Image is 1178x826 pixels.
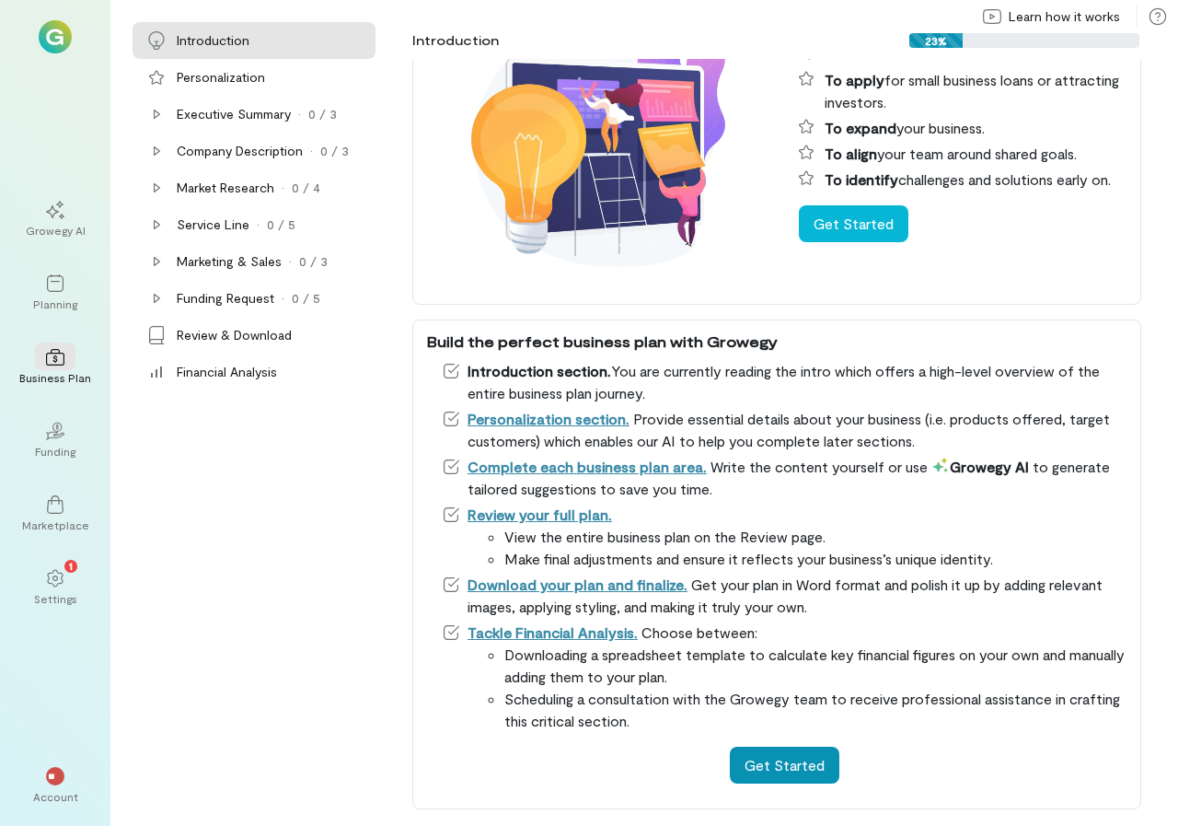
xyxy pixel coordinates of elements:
[799,69,1126,113] li: for small business loans or attracting investors.
[442,456,1126,500] li: Write the content yourself or use to generate tailored suggestions to save you time.
[33,789,78,804] div: Account
[257,215,260,234] div: ·
[177,179,274,197] div: Market Research
[26,223,86,238] div: Growegy AI
[427,331,1126,353] div: Build the perfect business plan with Growegy
[22,554,88,621] a: Settings
[412,31,499,50] div: Introduction
[22,518,89,532] div: Marketplace
[1009,7,1120,26] span: Learn how it works
[320,142,349,160] div: 0 / 3
[468,623,638,641] a: Tackle Financial Analysis.
[308,105,337,123] div: 0 / 3
[22,260,88,326] a: Planning
[33,297,77,311] div: Planning
[177,252,282,271] div: Marketing & Sales
[730,747,839,784] button: Get Started
[468,506,612,523] a: Review your full plan.
[799,117,1126,139] li: your business.
[442,360,1126,404] li: You are currently reading the intro which offers a high-level overview of the entire business pla...
[468,458,707,475] a: Complete each business plan area.
[825,71,884,88] span: To apply
[442,408,1126,452] li: Provide essential details about your business (i.e. products offered, target customers) which ena...
[177,105,291,123] div: Executive Summary
[504,548,1126,570] li: Make final adjustments and ensure it reflects your business’s unique identity.
[267,215,295,234] div: 0 / 5
[34,591,77,606] div: Settings
[35,444,75,459] div: Funding
[69,557,73,574] span: 1
[299,252,328,271] div: 0 / 3
[177,142,303,160] div: Company Description
[282,289,284,308] div: ·
[289,252,292,271] div: ·
[799,143,1126,165] li: your team around shared goals.
[799,169,1126,191] li: challenges and solutions early on.
[177,326,292,344] div: Review & Download
[799,205,908,242] button: Get Started
[177,363,277,381] div: Financial Analysis
[292,289,320,308] div: 0 / 5
[310,142,313,160] div: ·
[22,407,88,473] a: Funding
[282,179,284,197] div: ·
[931,458,1029,475] span: Growegy AI
[22,186,88,252] a: Growegy AI
[22,481,88,547] a: Marketplace
[298,105,301,123] div: ·
[442,622,1126,732] li: Choose between:
[825,119,896,136] span: To expand
[504,526,1126,548] li: View the entire business plan on the Review page.
[177,289,274,308] div: Funding Request
[504,688,1126,732] li: Scheduling a consultation with the Growegy team to receive professional assistance in crafting th...
[468,362,611,379] span: Introduction section.
[177,31,249,50] div: Introduction
[825,170,898,188] span: To identify
[22,333,88,400] a: Business Plan
[292,179,320,197] div: 0 / 4
[504,644,1126,688] li: Downloading a spreadsheet template to calculate key financial figures on your own and manually ad...
[468,410,629,427] a: Personalization section.
[19,370,91,385] div: Business Plan
[177,215,249,234] div: Service Line
[825,145,877,162] span: To align
[177,68,265,87] div: Personalization
[442,574,1126,618] li: Get your plan in Word format and polish it up by adding relevant images, applying styling, and ma...
[468,576,687,593] a: Download your plan and finalize.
